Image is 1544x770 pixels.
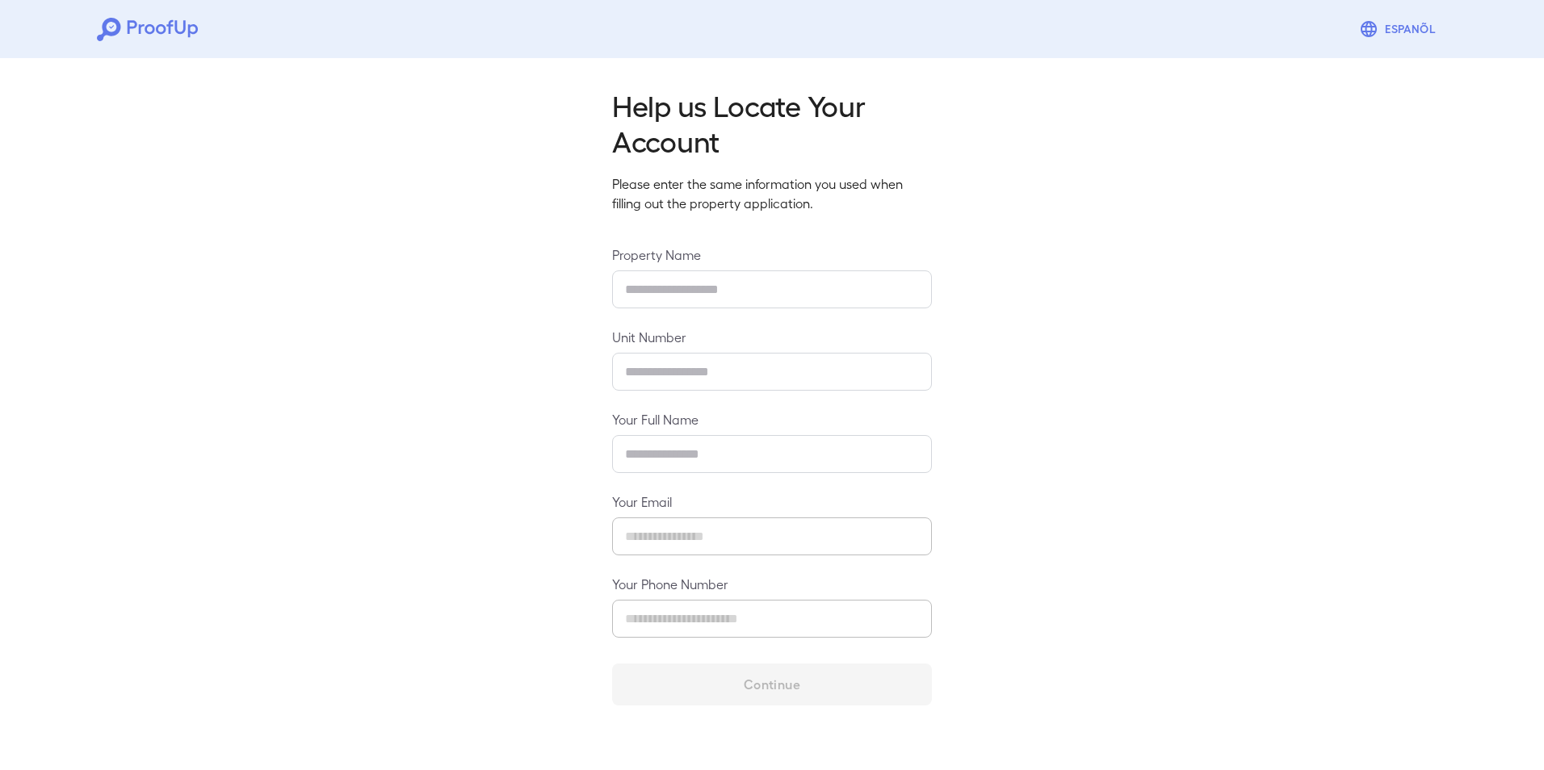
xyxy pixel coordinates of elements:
[612,328,932,346] label: Unit Number
[612,174,932,213] p: Please enter the same information you used when filling out the property application.
[1353,13,1447,45] button: Espanõl
[612,245,932,264] label: Property Name
[612,410,932,429] label: Your Full Name
[612,575,932,593] label: Your Phone Number
[612,87,932,158] h2: Help us Locate Your Account
[612,492,932,511] label: Your Email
